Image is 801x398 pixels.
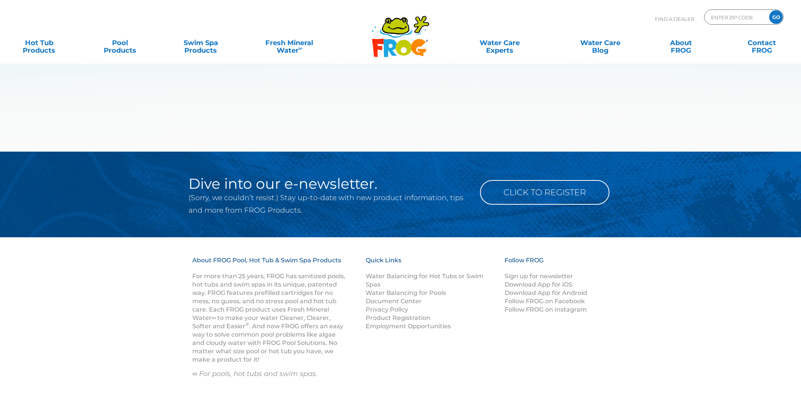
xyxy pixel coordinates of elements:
[89,35,151,50] a: PoolProducts
[366,273,483,288] a: Water Balancing for Hot Tubs or Swim Spas
[192,272,347,364] p: For more than 25 years, FROG has sanitized pools, hot tubs and swim spas in its unique, patented ...
[366,323,451,330] a: Employment Opportunities
[192,370,317,378] em: ∞ For pools, hot tubs and swim spas.
[505,289,587,296] a: Download App for Android
[366,298,422,305] a: Document Center
[505,256,599,272] h3: Follow FROG
[366,289,446,296] a: Water Balancing for Pools
[8,35,70,50] a: Hot TubProducts
[731,35,793,50] a: ContactFROG
[245,321,249,327] sup: ®
[480,180,609,205] a: Click to Register
[250,35,329,50] a: Fresh MineralWater∞
[505,306,587,313] a: Follow FROG on Instagram
[710,12,761,23] input: Zip Code Form
[189,176,469,191] h2: Dive into our e-newsletter.
[192,256,347,272] h3: About FROG Pool, Hot Tub & Swim Spa Products
[189,191,469,216] p: (Sorry, we couldn’t resist.) Stay up-to-date with new product information, tips and more from FRO...
[505,281,572,288] a: Download App for iOS
[366,256,495,272] h3: Quick Links
[366,306,408,313] a: Privacy Policy
[169,35,232,50] a: Swim SpaProducts
[449,35,551,50] a: Water CareExperts
[366,314,430,321] a: Product Registration
[655,9,694,28] p: Find A Dealer
[505,273,573,280] a: Sign up for newsletter
[505,298,585,305] a: Follow FROG on Facebook
[569,35,632,50] a: Water CareBlog
[650,35,712,50] a: AboutFROG
[299,45,302,51] sup: ∞
[769,10,783,24] input: GO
